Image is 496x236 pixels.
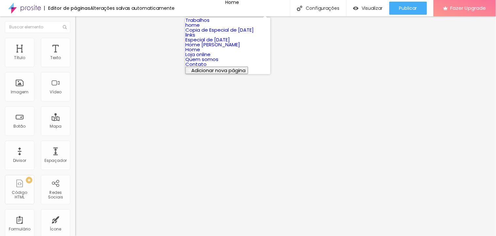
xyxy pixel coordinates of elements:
[185,56,218,63] a: Quem somos
[185,26,254,33] a: Copia de Especial de [DATE]
[185,36,230,43] a: Especial de [DATE]
[451,5,486,11] span: Fazer Upgrade
[5,21,70,33] input: Buscar elemento
[11,90,28,94] div: Imagem
[63,25,67,29] img: Icone
[389,2,427,15] button: Publicar
[185,17,210,24] a: Trabalhos
[7,190,32,200] div: Código HTML
[44,6,90,10] div: Editor de páginas
[191,67,246,74] span: Adicionar nova página
[50,124,61,129] div: Mapa
[185,41,240,48] a: Home [PERSON_NAME]
[50,227,61,231] div: Ícone
[297,6,302,11] img: Icone
[185,67,248,74] button: Adicionar nova página
[185,46,200,53] a: Home
[75,16,496,236] iframe: Editor
[185,61,207,68] a: Contato
[185,51,211,58] a: Loja online
[43,190,68,200] div: Redes Sociais
[90,6,175,10] div: Alterações salvas automaticamente
[353,6,359,11] img: view-1.svg
[399,6,417,11] span: Publicar
[185,22,200,28] a: home
[14,124,26,129] div: Botão
[14,55,25,60] div: Título
[50,55,61,60] div: Texto
[362,6,383,11] span: Visualizar
[13,158,26,163] div: Divisor
[185,31,195,38] a: links
[347,2,389,15] button: Visualizar
[50,90,61,94] div: Vídeo
[9,227,30,231] div: Formulário
[44,158,67,163] div: Espaçador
